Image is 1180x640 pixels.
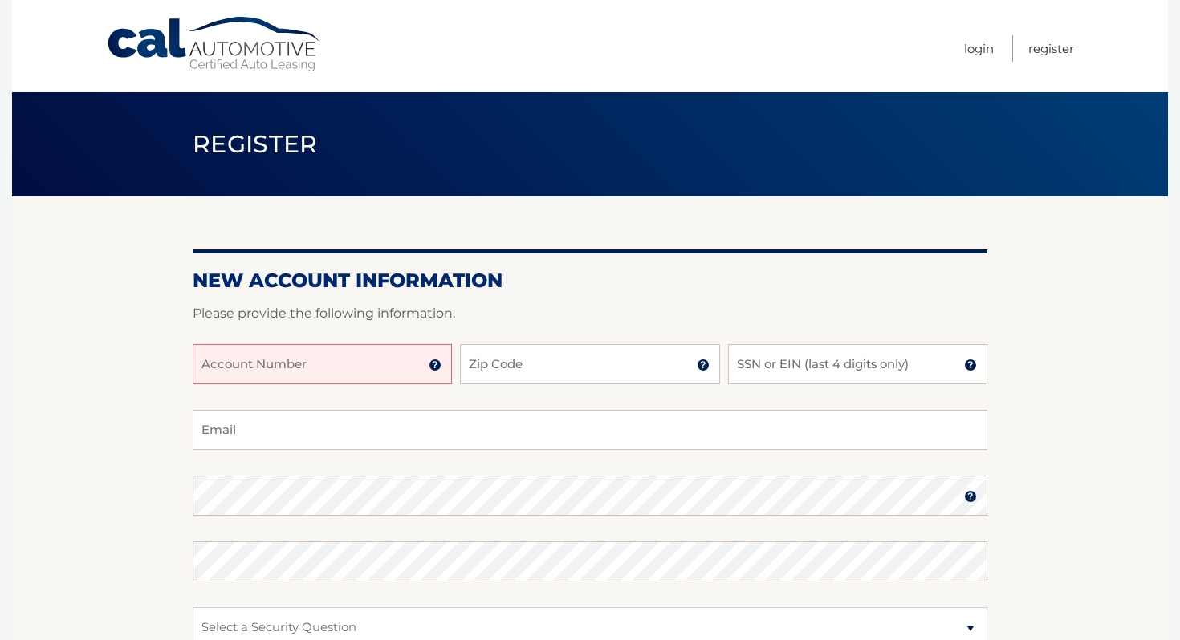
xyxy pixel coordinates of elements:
span: Register [193,129,318,159]
a: Cal Automotive [106,16,323,73]
input: Account Number [193,344,452,384]
p: Please provide the following information. [193,302,987,325]
input: Zip Code [460,344,719,384]
img: tooltip.svg [429,358,441,371]
img: tooltip.svg [964,358,977,371]
img: tooltip.svg [964,490,977,503]
input: SSN or EIN (last 4 digits only) [728,344,987,384]
img: tooltip.svg [697,358,710,371]
h2: New Account Information [193,269,987,293]
a: Register [1028,35,1074,62]
a: Login [964,35,994,62]
input: Email [193,410,987,450]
